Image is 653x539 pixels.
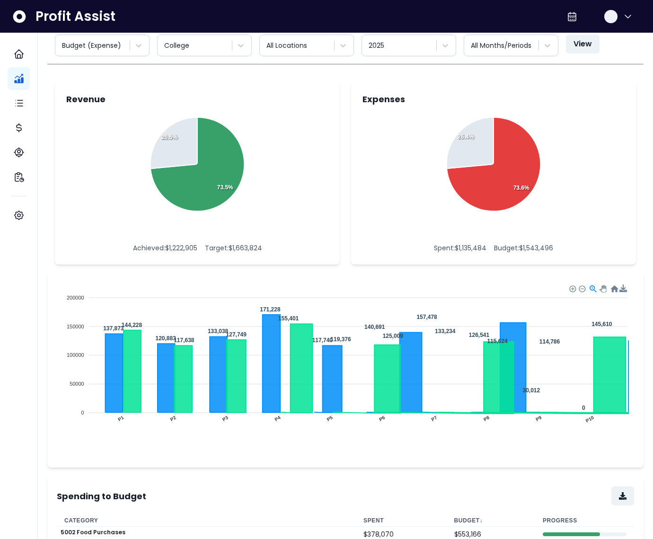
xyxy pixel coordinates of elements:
tspan: P1 [117,415,124,422]
tspan: P6 [378,415,386,422]
span: Profit Assist [35,8,115,25]
tspan: P3 [221,415,229,422]
div: Reset Zoom [610,284,618,292]
tspan: P8 [483,415,490,422]
p: Spent: $ 1,135,484 [434,243,486,253]
p: Revenue [66,93,106,106]
tspan: P2 [169,415,177,422]
tspan: 150000 [67,324,84,329]
div: Selection Zoom [589,284,597,292]
tspan: P10 [585,415,595,424]
div: Zoom Out [578,285,585,292]
p: Spending to Budget [57,490,146,503]
tspan: 100000 [67,352,84,358]
tspan: 200000 [67,295,84,300]
p: Budget: $ 1,543,496 [494,243,553,253]
tspan: P7 [431,415,438,422]
th: Budget ↓ [447,515,535,527]
p: Expenses [362,93,405,106]
p: Achieved: $ 1,222,905 [133,243,197,253]
tspan: P4 [274,415,281,422]
div: Panning [600,285,605,291]
th: Category [57,515,356,527]
div: Menu [619,284,627,292]
tspan: 0 [81,410,84,415]
div: Zoom In [569,285,575,292]
p: 5002 Food Purchases [61,529,125,536]
tspan: 50000 [70,381,84,387]
th: Spent [356,515,446,527]
th: Progress [535,515,634,527]
tspan: P9 [535,415,542,422]
img: Download undefined [619,284,627,292]
button: View [566,35,600,53]
p: Target: $ 1,663,824 [205,243,262,253]
tspan: P5 [326,415,334,422]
